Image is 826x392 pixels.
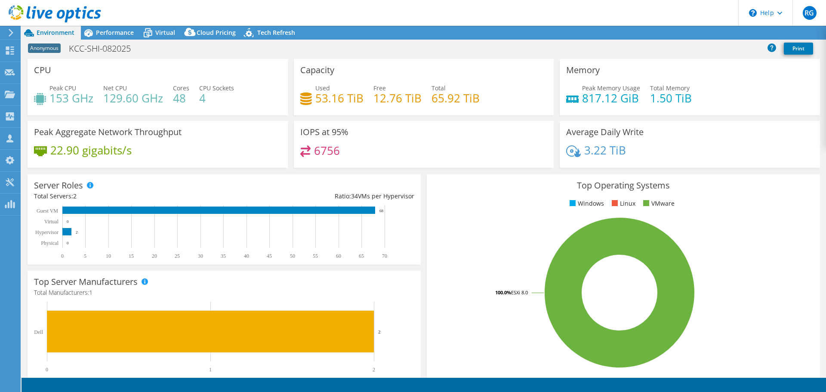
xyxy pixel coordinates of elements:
[28,43,61,53] span: Anonymous
[336,253,341,259] text: 60
[173,84,189,92] span: Cores
[431,93,480,103] h4: 65.92 TiB
[379,209,384,213] text: 68
[73,192,77,200] span: 2
[267,253,272,259] text: 45
[67,241,69,245] text: 0
[103,93,163,103] h4: 129.60 GHz
[67,219,69,224] text: 0
[610,199,635,208] li: Linux
[96,28,134,37] span: Performance
[650,84,690,92] span: Total Memory
[89,288,92,296] span: 1
[290,253,295,259] text: 50
[173,93,189,103] h4: 48
[511,289,528,296] tspan: ESXi 8.0
[34,191,224,201] div: Total Servers:
[257,28,295,37] span: Tech Refresh
[378,329,381,334] text: 2
[152,253,157,259] text: 20
[803,6,817,20] span: RG
[300,127,348,137] h3: IOPS at 95%
[582,84,640,92] span: Peak Memory Usage
[351,192,358,200] span: 34
[315,93,364,103] h4: 53.16 TiB
[49,93,93,103] h4: 153 GHz
[359,253,364,259] text: 65
[37,28,74,37] span: Environment
[784,43,813,55] a: Print
[373,367,375,373] text: 2
[314,146,340,155] h4: 6756
[49,84,76,92] span: Peak CPU
[35,229,59,235] text: Hypervisor
[566,65,600,75] h3: Memory
[34,329,43,335] text: Dell
[221,253,226,259] text: 35
[65,44,144,53] h1: KCC-SHI-082025
[44,219,59,225] text: Virtual
[382,253,387,259] text: 70
[34,181,83,190] h3: Server Roles
[433,181,814,190] h3: Top Operating Systems
[244,253,249,259] text: 40
[84,253,86,259] text: 5
[76,230,78,235] text: 2
[300,65,334,75] h3: Capacity
[41,240,59,246] text: Physical
[650,93,692,103] h4: 1.50 TiB
[198,253,203,259] text: 30
[197,28,236,37] span: Cloud Pricing
[37,208,58,214] text: Guest VM
[373,84,386,92] span: Free
[495,289,511,296] tspan: 100.0%
[199,84,234,92] span: CPU Sockets
[129,253,134,259] text: 15
[106,253,111,259] text: 10
[61,253,64,259] text: 0
[584,145,626,155] h4: 3.22 TiB
[749,9,757,17] svg: \n
[431,84,446,92] span: Total
[566,127,644,137] h3: Average Daily Write
[224,191,414,201] div: Ratio: VMs per Hypervisor
[34,127,182,137] h3: Peak Aggregate Network Throughput
[34,277,138,287] h3: Top Server Manufacturers
[46,367,48,373] text: 0
[34,65,51,75] h3: CPU
[209,367,212,373] text: 1
[34,288,414,297] h4: Total Manufacturers:
[567,199,604,208] li: Windows
[641,199,675,208] li: VMware
[582,93,640,103] h4: 817.12 GiB
[313,253,318,259] text: 55
[155,28,175,37] span: Virtual
[50,145,132,155] h4: 22.90 gigabits/s
[315,84,330,92] span: Used
[199,93,234,103] h4: 4
[175,253,180,259] text: 25
[373,93,422,103] h4: 12.76 TiB
[103,84,127,92] span: Net CPU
